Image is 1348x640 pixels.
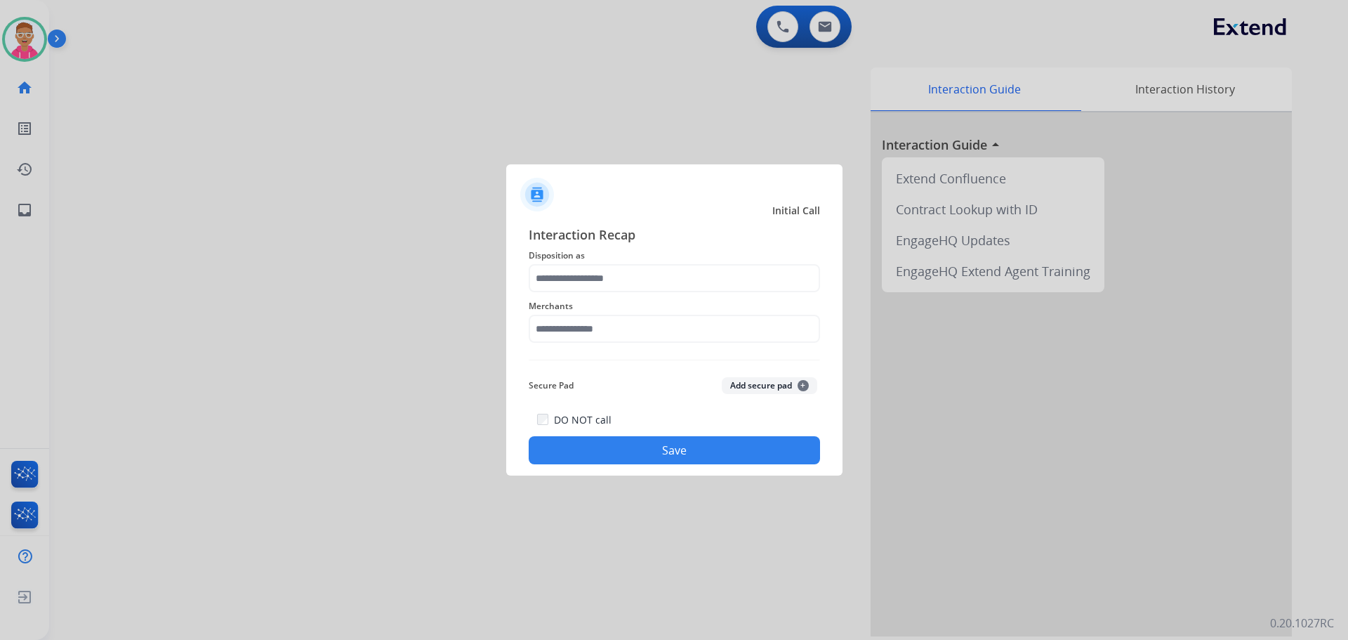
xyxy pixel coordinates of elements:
span: Initial Call [772,204,820,218]
span: + [798,380,809,391]
span: Interaction Recap [529,225,820,247]
img: contact-recap-line.svg [529,360,820,360]
img: contactIcon [520,178,554,211]
label: DO NOT call [554,413,612,427]
span: Merchants [529,298,820,315]
p: 0.20.1027RC [1270,615,1334,632]
button: Add secure pad+ [722,377,817,394]
span: Secure Pad [529,377,574,394]
button: Save [529,436,820,464]
span: Disposition as [529,247,820,264]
